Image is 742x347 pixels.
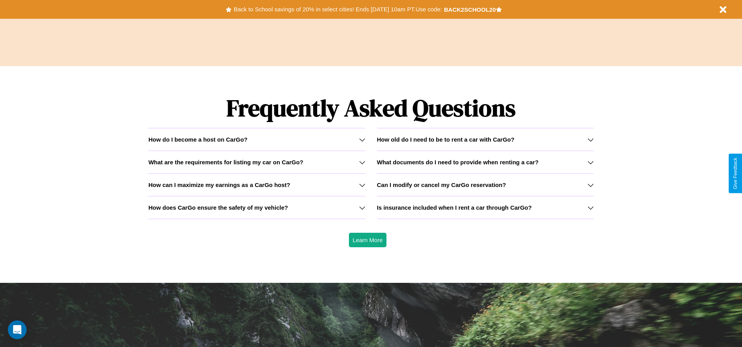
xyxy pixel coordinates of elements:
[444,6,496,13] b: BACK2SCHOOL20
[148,88,593,128] h1: Frequently Asked Questions
[733,158,738,189] div: Give Feedback
[148,136,247,143] h3: How do I become a host on CarGo?
[148,159,303,165] h3: What are the requirements for listing my car on CarGo?
[148,204,288,211] h3: How does CarGo ensure the safety of my vehicle?
[377,159,539,165] h3: What documents do I need to provide when renting a car?
[377,182,506,188] h3: Can I modify or cancel my CarGo reservation?
[148,182,290,188] h3: How can I maximize my earnings as a CarGo host?
[377,136,515,143] h3: How old do I need to be to rent a car with CarGo?
[349,233,387,247] button: Learn More
[8,320,27,339] div: Open Intercom Messenger
[232,4,444,15] button: Back to School savings of 20% in select cities! Ends [DATE] 10am PT.Use code:
[377,204,532,211] h3: Is insurance included when I rent a car through CarGo?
